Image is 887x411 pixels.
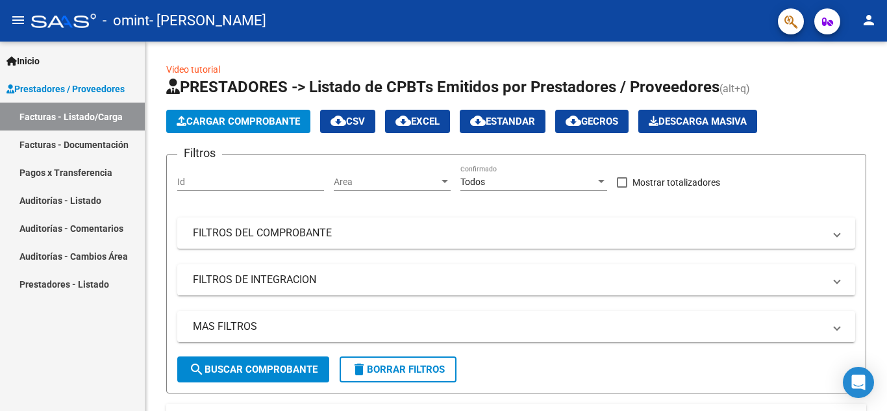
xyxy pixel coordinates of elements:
span: Inicio [6,54,40,68]
mat-panel-title: FILTROS DE INTEGRACION [193,273,824,287]
span: CSV [331,116,365,127]
app-download-masive: Descarga masiva de comprobantes (adjuntos) [638,110,757,133]
mat-expansion-panel-header: FILTROS DE INTEGRACION [177,264,855,295]
mat-icon: cloud_download [331,113,346,129]
span: Todos [460,177,485,187]
span: Mostrar totalizadores [632,175,720,190]
span: - [PERSON_NAME] [149,6,266,35]
mat-icon: cloud_download [470,113,486,129]
mat-panel-title: MAS FILTROS [193,319,824,334]
mat-icon: cloud_download [395,113,411,129]
span: Estandar [470,116,535,127]
button: Gecros [555,110,629,133]
span: Cargar Comprobante [177,116,300,127]
mat-icon: delete [351,362,367,377]
span: - omint [103,6,149,35]
h3: Filtros [177,144,222,162]
div: Open Intercom Messenger [843,367,874,398]
mat-icon: cloud_download [566,113,581,129]
button: CSV [320,110,375,133]
button: EXCEL [385,110,450,133]
button: Borrar Filtros [340,356,456,382]
button: Descarga Masiva [638,110,757,133]
span: PRESTADORES -> Listado de CPBTs Emitidos por Prestadores / Proveedores [166,78,719,96]
span: Prestadores / Proveedores [6,82,125,96]
mat-expansion-panel-header: FILTROS DEL COMPROBANTE [177,218,855,249]
mat-icon: menu [10,12,26,28]
button: Cargar Comprobante [166,110,310,133]
span: EXCEL [395,116,440,127]
button: Buscar Comprobante [177,356,329,382]
span: Borrar Filtros [351,364,445,375]
span: (alt+q) [719,82,750,95]
span: Descarga Masiva [649,116,747,127]
mat-icon: person [861,12,877,28]
span: Buscar Comprobante [189,364,318,375]
mat-icon: search [189,362,205,377]
mat-expansion-panel-header: MAS FILTROS [177,311,855,342]
span: Gecros [566,116,618,127]
span: Area [334,177,439,188]
mat-panel-title: FILTROS DEL COMPROBANTE [193,226,824,240]
a: Video tutorial [166,64,220,75]
button: Estandar [460,110,545,133]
